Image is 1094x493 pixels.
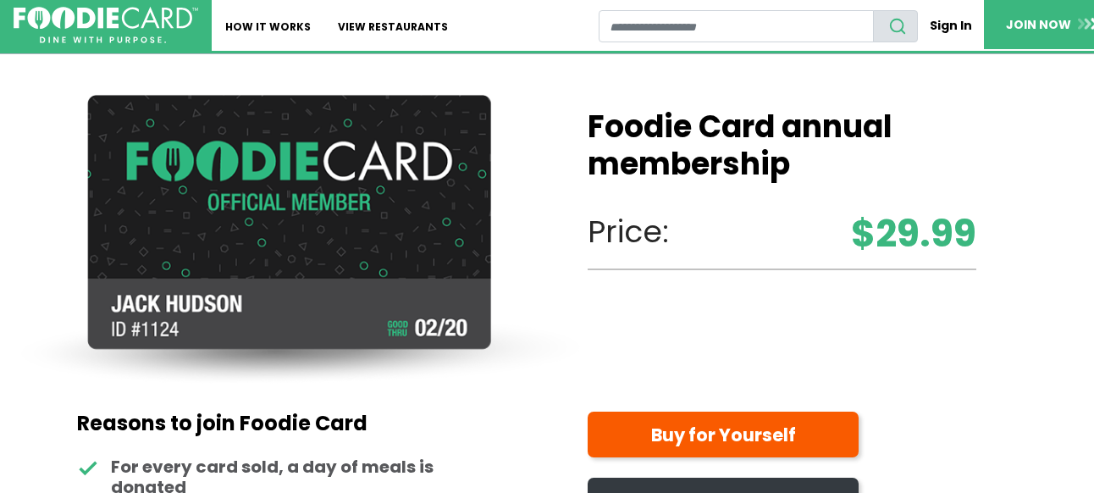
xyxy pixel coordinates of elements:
a: Sign In [918,10,984,42]
h1: Foodie Card annual membership [588,108,976,181]
input: restaurant search [599,10,874,42]
p: Price: [588,209,976,255]
h2: Reasons to join Foodie Card [77,412,479,436]
img: FoodieCard; Eat, Drink, Save, Donate [14,7,198,44]
button: search [873,10,918,42]
strong: $29.99 [851,206,976,262]
a: Buy for Yourself [588,412,859,457]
